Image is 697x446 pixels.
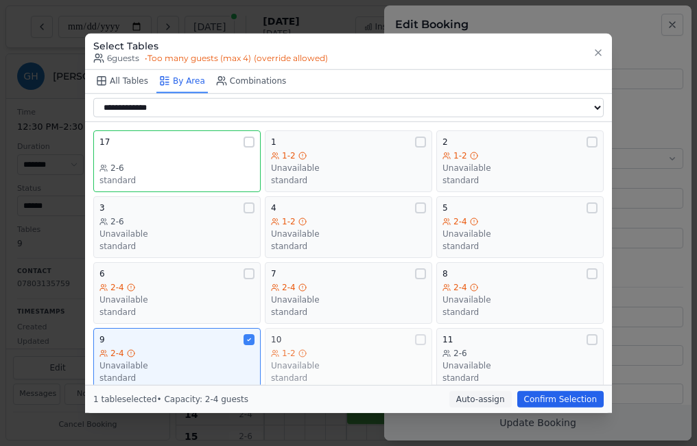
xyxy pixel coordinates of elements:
[453,150,467,161] span: 1-2
[93,53,139,64] span: 6 guests
[453,282,467,293] span: 2-4
[442,241,598,252] div: standard
[110,163,124,174] span: 2-6
[265,130,432,192] button: 11-2Unavailablestandard
[436,196,604,258] button: 52-4Unavailablestandard
[453,216,467,227] span: 2-4
[271,241,426,252] div: standard
[271,360,426,371] div: Unavailable
[442,334,453,345] span: 11
[145,53,328,64] span: • Too many guests (max 4)
[282,282,296,293] span: 2-4
[271,334,281,345] span: 10
[254,53,328,64] span: (override allowed)
[265,262,432,324] button: 72-4Unavailablestandard
[93,394,248,403] span: 1 table selected • Capacity: 2-4 guests
[99,334,105,345] span: 9
[442,202,448,213] span: 5
[271,137,276,148] span: 1
[110,282,124,293] span: 2-4
[271,294,426,305] div: Unavailable
[99,202,105,213] span: 3
[99,137,110,148] span: 17
[93,130,261,192] button: 172-6standard
[442,175,598,186] div: standard
[93,196,261,258] button: 32-6Unavailablestandard
[110,348,124,359] span: 2-4
[99,228,255,239] div: Unavailable
[156,70,208,93] button: By Area
[271,373,426,384] div: standard
[99,307,255,318] div: standard
[271,163,426,174] div: Unavailable
[271,268,276,279] span: 7
[517,390,604,407] button: Confirm Selection
[453,348,467,359] span: 2-6
[442,307,598,318] div: standard
[93,328,261,390] button: 92-4Unavailablestandard
[436,262,604,324] button: 82-4Unavailablestandard
[93,70,151,93] button: All Tables
[282,150,296,161] span: 1-2
[99,360,255,371] div: Unavailable
[271,202,276,213] span: 4
[93,262,261,324] button: 62-4Unavailablestandard
[271,175,426,186] div: standard
[110,216,124,227] span: 2-6
[442,268,448,279] span: 8
[99,268,105,279] span: 6
[282,348,296,359] span: 1-2
[99,294,255,305] div: Unavailable
[99,373,255,384] div: standard
[93,39,328,53] h3: Select Tables
[436,328,604,390] button: 112-6Unavailablestandard
[265,196,432,258] button: 41-2Unavailablestandard
[99,241,255,252] div: standard
[442,163,598,174] div: Unavailable
[282,216,296,227] span: 1-2
[213,70,290,93] button: Combinations
[442,137,448,148] span: 2
[442,373,598,384] div: standard
[442,228,598,239] div: Unavailable
[442,294,598,305] div: Unavailable
[271,228,426,239] div: Unavailable
[442,360,598,371] div: Unavailable
[271,307,426,318] div: standard
[436,130,604,192] button: 21-2Unavailablestandard
[99,175,255,186] div: standard
[265,328,432,390] button: 101-2Unavailablestandard
[449,390,512,407] button: Auto-assign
